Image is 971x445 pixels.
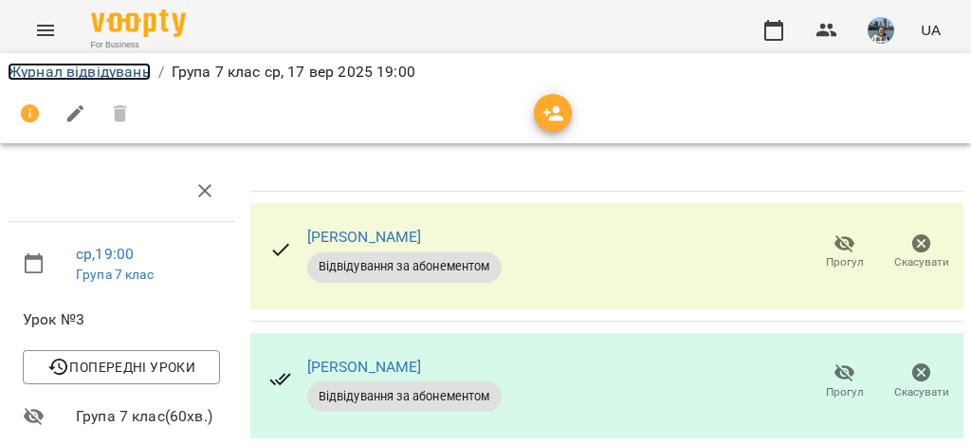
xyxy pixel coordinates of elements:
[307,388,502,405] span: Відвідування за абонементом
[23,8,68,53] button: Menu
[894,254,949,270] span: Скасувати
[8,61,963,83] nav: breadcrumb
[307,258,502,275] span: Відвідування за абонементом
[158,61,164,83] li: /
[894,384,949,400] span: Скасувати
[826,254,864,270] span: Прогул
[307,228,422,246] a: [PERSON_NAME]
[806,226,883,279] button: Прогул
[913,12,948,47] button: UA
[883,355,960,408] button: Скасувати
[883,226,960,279] button: Скасувати
[8,63,151,81] a: Журнал відвідувань
[307,358,422,376] a: [PERSON_NAME]
[826,384,864,400] span: Прогул
[806,355,883,408] button: Прогул
[921,20,941,40] span: UA
[76,405,220,428] span: Група 7 клас ( 60 хв. )
[76,245,134,263] a: ср , 19:00
[172,61,415,83] p: Група 7 клас ср, 17 вер 2025 19:00
[38,356,205,379] span: Попередні уроки
[23,350,220,384] button: Попередні уроки
[91,39,186,51] span: For Business
[91,9,186,37] img: Voopty Logo
[868,17,894,44] img: 1e8d23b577010bf0f155fdae1a4212a8.jpg
[23,308,220,331] span: Урок №3
[76,267,154,282] a: Група 7 клас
